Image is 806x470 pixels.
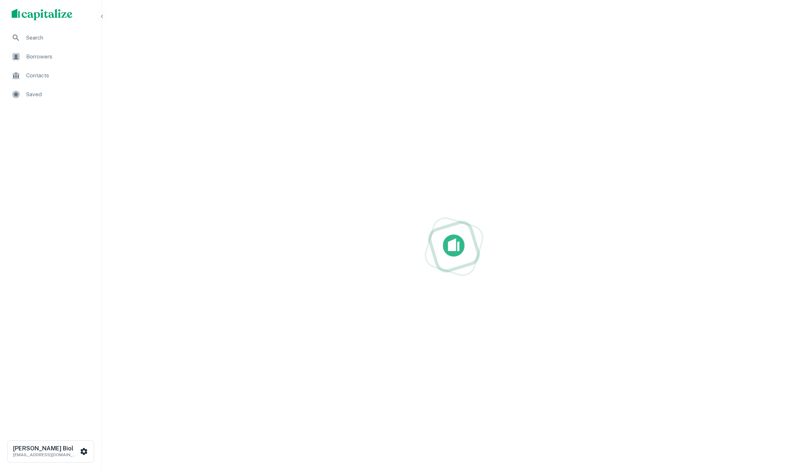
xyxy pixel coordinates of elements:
a: Contacts [6,67,96,84]
iframe: Chat Widget [770,412,806,447]
span: Borrowers [26,52,91,61]
a: Saved [6,86,96,103]
img: capitalize-logo.png [12,9,73,20]
button: [PERSON_NAME] Biol[EMAIL_ADDRESS][DOMAIN_NAME] [7,440,94,463]
p: [EMAIL_ADDRESS][DOMAIN_NAME] [13,451,78,458]
span: Contacts [26,71,91,80]
span: Saved [26,90,91,99]
h6: [PERSON_NAME] Biol [13,446,78,451]
a: Search [6,29,96,46]
a: Borrowers [6,48,96,65]
span: Search [26,33,91,42]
